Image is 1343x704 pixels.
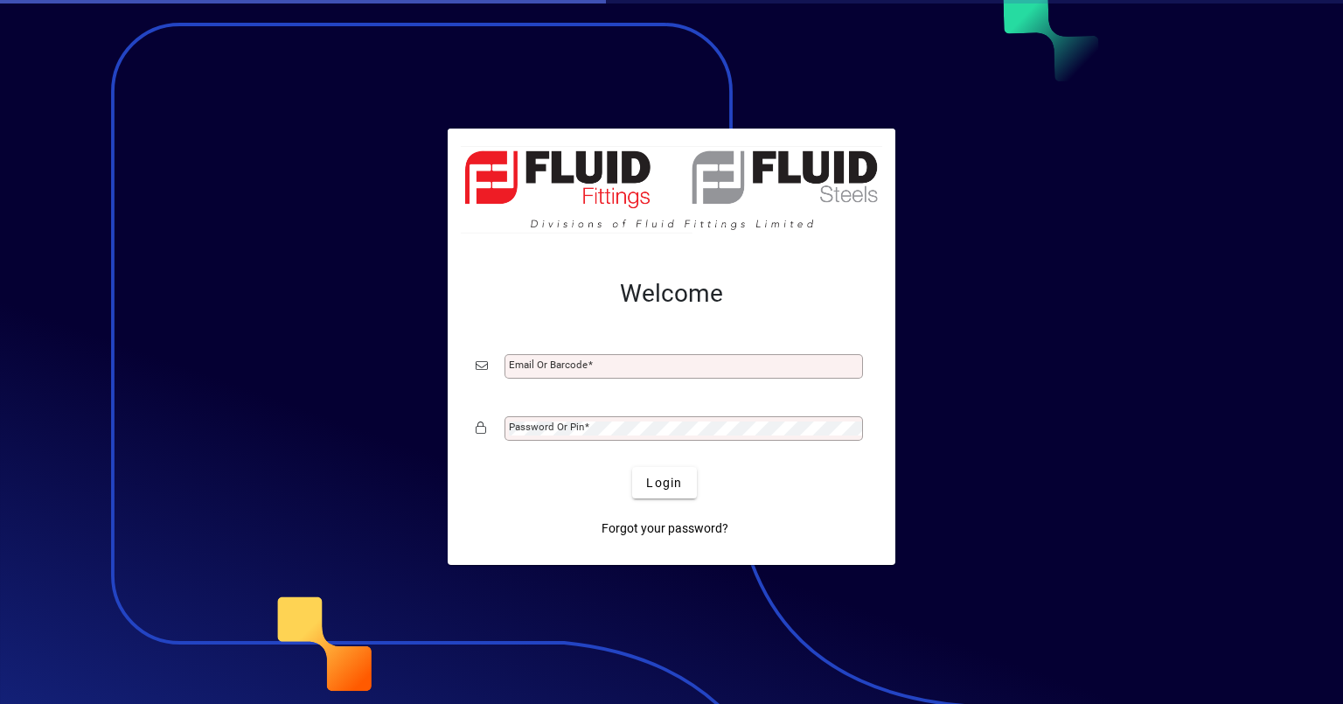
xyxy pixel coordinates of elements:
[595,512,735,544] a: Forgot your password?
[509,421,584,433] mat-label: Password or Pin
[476,279,867,309] h2: Welcome
[646,474,682,492] span: Login
[632,467,696,498] button: Login
[602,519,728,538] span: Forgot your password?
[509,359,588,371] mat-label: Email or Barcode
